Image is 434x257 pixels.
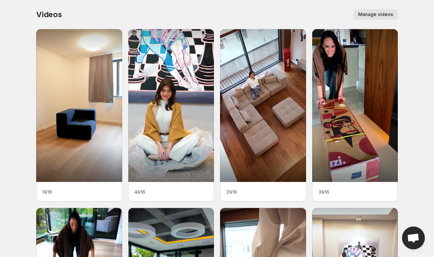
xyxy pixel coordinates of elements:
[354,9,398,20] button: Manage videos
[134,188,208,196] p: 4916
[42,188,116,196] p: 1916
[318,188,392,196] p: 3916
[402,226,425,249] a: Open chat
[36,10,62,19] span: Videos
[358,11,393,18] span: Manage videos
[226,188,300,196] p: 2916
